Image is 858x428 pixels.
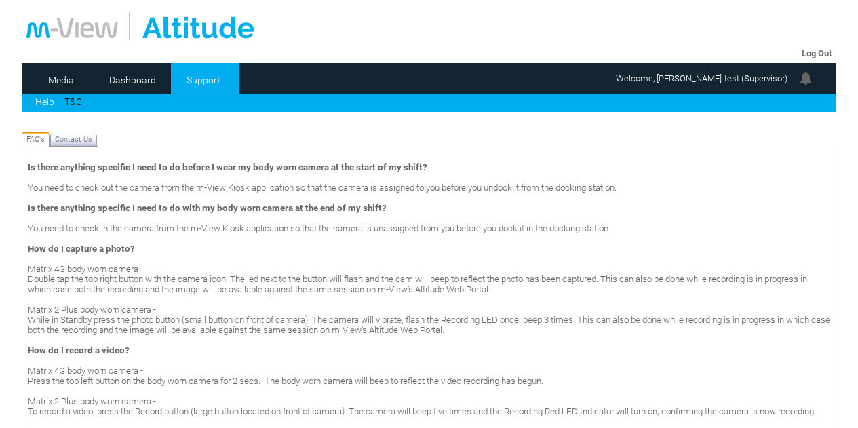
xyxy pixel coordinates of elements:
a: Contact Us [52,132,95,147]
span: Contact Us [55,135,92,144]
a: Media [28,70,94,90]
a: T&C [64,96,82,107]
p: To record a video, press the Record button (large button located on front of camera). The camera ... [28,406,831,416]
img: bell24.png [798,70,814,86]
a: Log Out [802,48,832,58]
span: Is there anything specific I need to do before I wear my body worn camera at the start of my shift? [28,162,427,172]
a: Support [171,70,237,90]
p: You need to check in the camera from the m-View Kiosk application so that the camera is unassigne... [28,223,831,233]
p: While in Standby press the photo button (small button on front of camera). The camera will vibrat... [28,315,831,335]
p: Press the top left button on the body worn camera for 2 secs. The body worn camera will beep to r... [28,376,831,386]
p: Matrix 4G body worn camera - [28,366,831,376]
span: How do I capture a photo? [28,244,135,254]
p: Matrix 4G body worn camera - [28,264,831,274]
p: You need to check out the camera from the m-View Kiosk application so that the camera is assigned... [28,182,831,193]
p: Double tap the top right button with the camera icon. The led next to the button will flash and t... [28,274,831,294]
a: Help [35,96,54,107]
p: Matrix 2 Plus body worn camera - [28,305,831,315]
a: FAQ's [24,132,47,147]
span: How do I record a video? [28,345,130,355]
a: Dashboard [100,70,165,90]
span: FAQ's [26,135,45,144]
span: Is there anything specific I need to do with my body worn camera at the end of my shift? [28,203,387,213]
p: Matrix 2 Plus body worn camera - [28,396,831,406]
span: Welcome, [PERSON_NAME]-test (Supervisor) [616,73,787,83]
